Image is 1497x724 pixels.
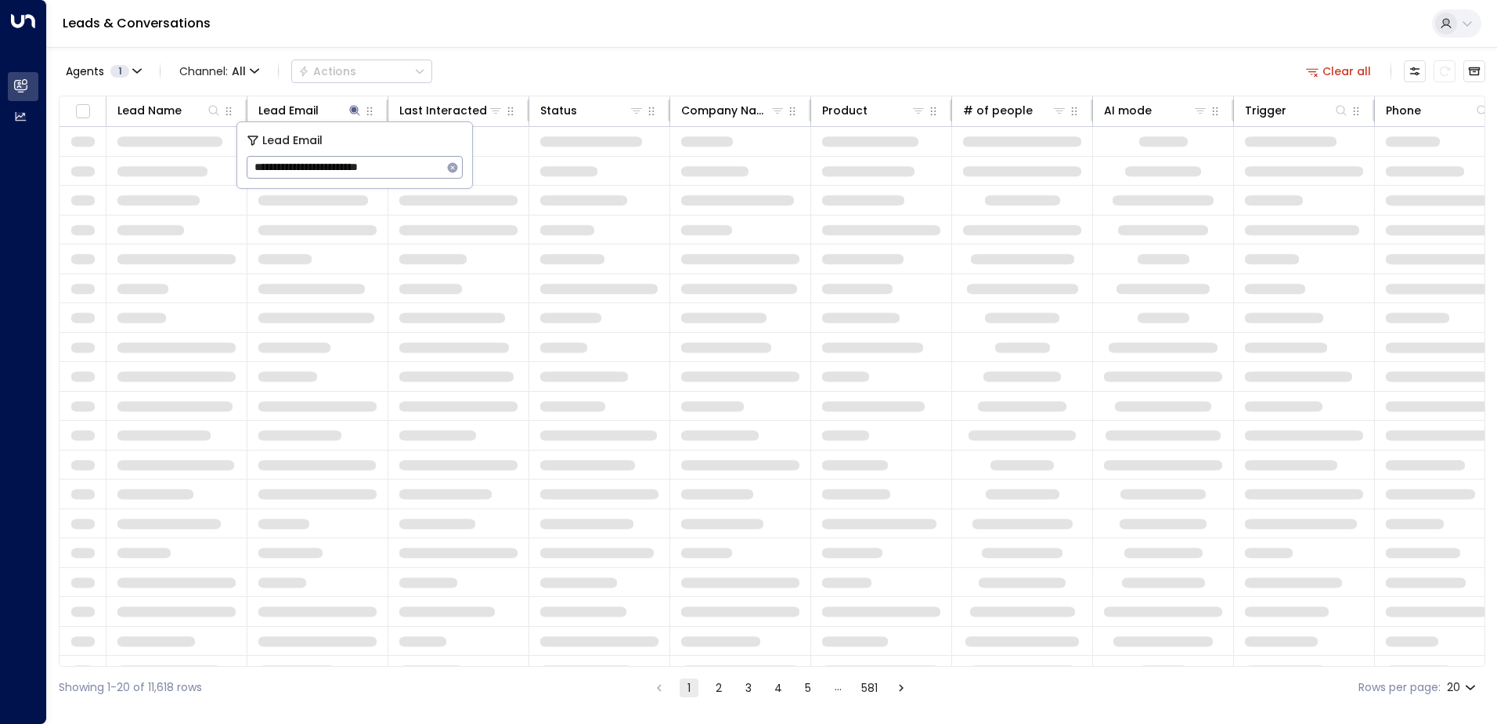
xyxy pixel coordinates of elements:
span: Channel: [173,60,265,82]
button: Channel:All [173,60,265,82]
div: Lead Email [258,101,363,120]
button: Clear all [1300,60,1378,82]
div: AI mode [1104,101,1152,120]
button: Go to next page [892,679,911,697]
div: Phone [1386,101,1421,120]
div: AI mode [1104,101,1208,120]
div: Trigger [1245,101,1349,120]
div: Last Interacted [399,101,503,120]
button: Actions [291,60,432,83]
label: Rows per page: [1358,679,1441,696]
span: Refresh [1434,60,1456,82]
button: Go to page 5 [799,679,817,697]
div: Lead Name [117,101,182,120]
div: # of people [963,101,1033,120]
button: Go to page 581 [858,679,881,697]
div: 20 [1447,676,1479,699]
div: … [828,679,847,697]
span: 1 [110,65,129,78]
div: Actions [298,64,356,78]
span: Agents [66,66,104,77]
div: Status [540,101,644,120]
button: Customize [1404,60,1426,82]
nav: pagination navigation [649,678,911,697]
div: # of people [963,101,1067,120]
button: Go to page 4 [769,679,788,697]
div: Status [540,101,577,120]
span: Lead Email [262,132,323,150]
div: Phone [1386,101,1490,120]
button: Agents1 [59,60,147,82]
button: Go to page 2 [709,679,728,697]
button: page 1 [680,679,698,697]
div: Product [822,101,926,120]
div: Lead Name [117,101,222,120]
div: Last Interacted [399,101,487,120]
span: All [232,65,246,78]
div: Company Name [681,101,785,120]
button: Go to page 3 [739,679,758,697]
div: Showing 1-20 of 11,618 rows [59,679,202,696]
div: Company Name [681,101,770,120]
div: Lead Email [258,101,319,120]
button: Archived Leads [1463,60,1485,82]
a: Leads & Conversations [63,14,211,32]
div: Trigger [1245,101,1286,120]
div: Product [822,101,868,120]
div: Button group with a nested menu [291,60,432,83]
